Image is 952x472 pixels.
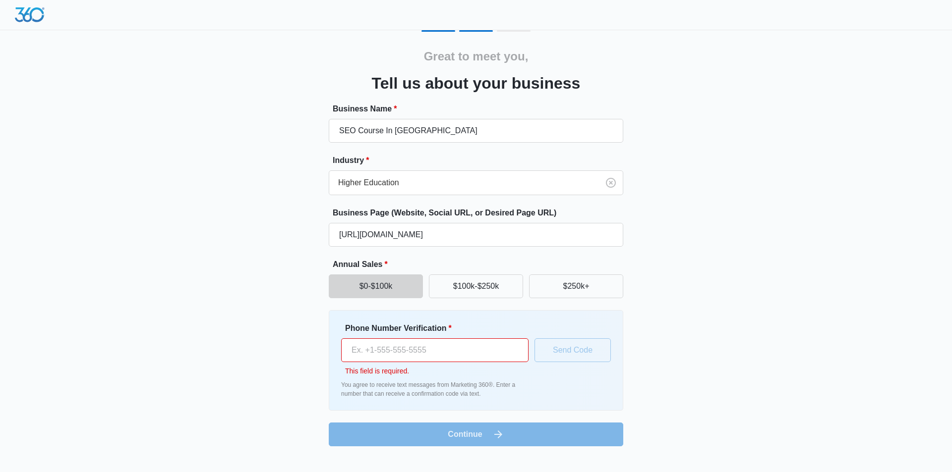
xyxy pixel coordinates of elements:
h3: Tell us about your business [372,71,581,95]
input: e.g. Jane's Plumbing [329,119,623,143]
label: Business Name [333,103,627,115]
p: This field is required. [345,366,529,376]
button: $0-$100k [329,274,423,298]
label: Industry [333,155,627,166]
label: Phone Number Verification [345,322,533,334]
button: $250k+ [529,274,623,298]
input: Ex. +1-555-555-5555 [341,338,529,362]
button: Clear [603,175,619,191]
h2: Great to meet you, [424,48,529,65]
label: Business Page (Website, Social URL, or Desired Page URL) [333,207,627,219]
input: e.g. janesplumbing.com [329,223,623,247]
p: You agree to receive text messages from Marketing 360®. Enter a number that can receive a confirm... [341,380,529,398]
label: Annual Sales [333,259,627,270]
button: $100k-$250k [429,274,523,298]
